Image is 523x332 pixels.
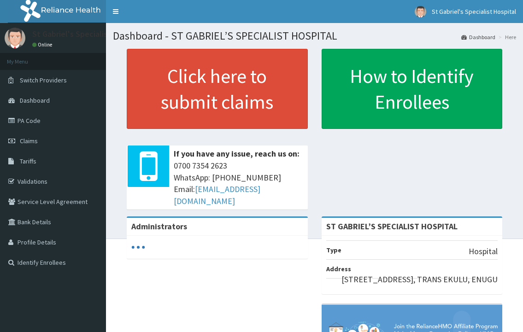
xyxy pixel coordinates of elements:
[131,221,187,232] b: Administrators
[20,96,50,105] span: Dashboard
[174,184,260,206] a: [EMAIL_ADDRESS][DOMAIN_NAME]
[174,148,300,159] b: If you have any issue, reach us on:
[432,7,516,16] span: St Gabriel's Specialist Hospital
[415,6,426,17] img: User Image
[20,157,36,165] span: Tariffs
[5,28,25,48] img: User Image
[496,33,516,41] li: Here
[469,245,498,257] p: Hospital
[322,49,503,129] a: How to Identify Enrollees
[326,221,458,232] strong: ST GABRIEL’S SPECIALIST HOSPITAL
[326,246,341,254] b: Type
[113,30,516,42] h1: Dashboard - ST GABRIEL’S SPECIALIST HOSPITAL
[341,274,498,285] p: [STREET_ADDRESS], TRANS EKULU, ENUGU
[174,160,303,207] span: 0700 7354 2623 WhatsApp: [PHONE_NUMBER] Email:
[131,240,145,254] svg: audio-loading
[461,33,495,41] a: Dashboard
[127,49,308,129] a: Click here to submit claims
[32,41,54,48] a: Online
[326,265,351,273] b: Address
[32,30,143,38] p: St Gabriel's Specialist Hospital
[20,76,67,84] span: Switch Providers
[20,137,38,145] span: Claims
